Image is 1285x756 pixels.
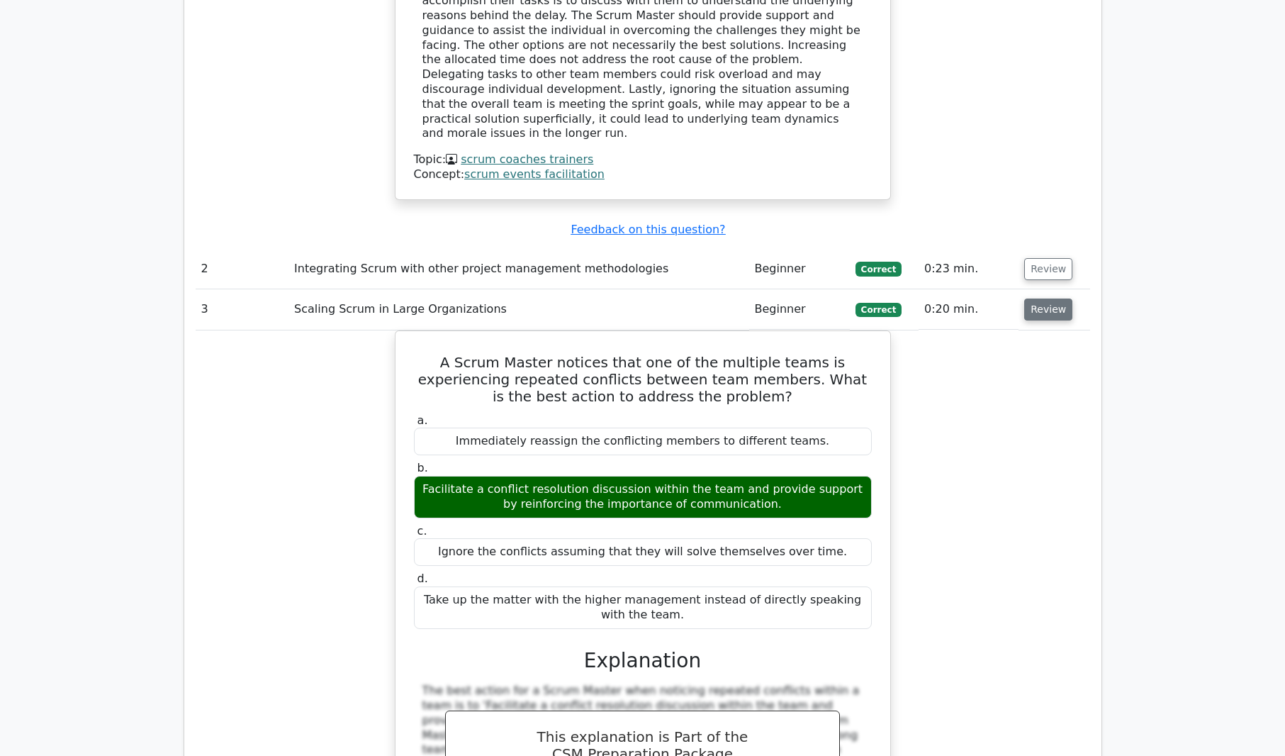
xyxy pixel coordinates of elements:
button: Review [1024,299,1072,321]
a: scrum events facilitation [464,167,605,181]
span: Correct [855,303,902,317]
td: Scaling Scrum in Large Organizations [288,289,748,330]
td: Beginner [749,289,850,330]
td: 0:23 min. [919,249,1019,289]
div: Concept: [414,167,872,182]
div: Take up the matter with the higher management instead of directly speaking with the team. [414,587,872,629]
span: d. [417,572,428,585]
span: b. [417,461,428,474]
div: Topic: [414,152,872,167]
h3: Explanation [422,649,863,673]
td: 0:20 min. [919,289,1019,330]
div: Ignore the conflicts assuming that they will solve themselves over time. [414,538,872,566]
a: scrum coaches trainers [461,152,593,166]
td: Integrating Scrum with other project management methodologies [288,249,748,289]
a: Feedback on this question? [571,223,725,236]
div: Facilitate a conflict resolution discussion within the team and provide support by reinforcing th... [414,476,872,518]
h5: A Scrum Master notices that one of the multiple teams is experiencing repeated conflicts between ... [413,354,873,405]
td: 3 [196,289,289,330]
td: Beginner [749,249,850,289]
span: Correct [855,262,902,276]
span: c. [417,524,427,538]
div: Immediately reassign the conflicting members to different teams. [414,428,872,455]
button: Review [1024,258,1072,280]
span: a. [417,413,428,427]
td: 2 [196,249,289,289]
